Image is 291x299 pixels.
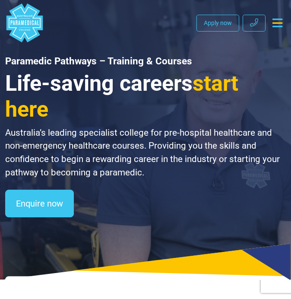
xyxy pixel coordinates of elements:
a: Enquire now [5,190,74,217]
a: Australian Paramedical College [5,3,44,42]
h1: Paramedic Pathways – Training & Courses [5,55,286,67]
h3: Life-saving careers [5,70,286,123]
a: Apply now [196,15,239,32]
span: start here [5,70,238,122]
p: Australia’s leading specialist college for pre-hospital healthcare and non-emergency healthcare c... [5,126,286,180]
button: Toggle navigation [269,15,286,31]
